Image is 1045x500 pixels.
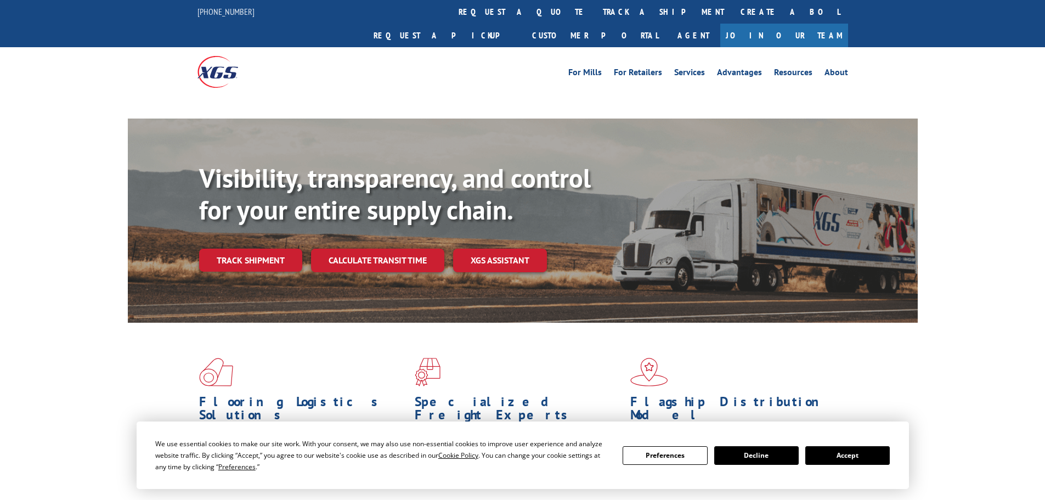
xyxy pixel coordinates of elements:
[630,395,838,427] h1: Flagship Distribution Model
[453,249,547,272] a: XGS ASSISTANT
[199,249,302,272] a: Track shipment
[199,395,406,427] h1: Flooring Logistics Solutions
[199,161,591,227] b: Visibility, transparency, and control for your entire supply chain.
[630,358,668,386] img: xgs-icon-flagship-distribution-model-red
[714,446,799,465] button: Decline
[218,462,256,471] span: Preferences
[199,358,233,386] img: xgs-icon-total-supply-chain-intelligence-red
[623,446,707,465] button: Preferences
[720,24,848,47] a: Join Our Team
[524,24,666,47] a: Customer Portal
[666,24,720,47] a: Agent
[824,68,848,80] a: About
[614,68,662,80] a: For Retailers
[155,438,609,473] div: We use essential cookies to make our site work. With your consent, we may also use non-essential ...
[717,68,762,80] a: Advantages
[674,68,705,80] a: Services
[311,249,444,272] a: Calculate transit time
[415,358,440,386] img: xgs-icon-focused-on-flooring-red
[365,24,524,47] a: Request a pickup
[415,395,622,427] h1: Specialized Freight Experts
[438,451,478,460] span: Cookie Policy
[137,422,909,489] div: Cookie Consent Prompt
[805,446,890,465] button: Accept
[774,68,812,80] a: Resources
[197,6,255,17] a: [PHONE_NUMBER]
[568,68,602,80] a: For Mills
